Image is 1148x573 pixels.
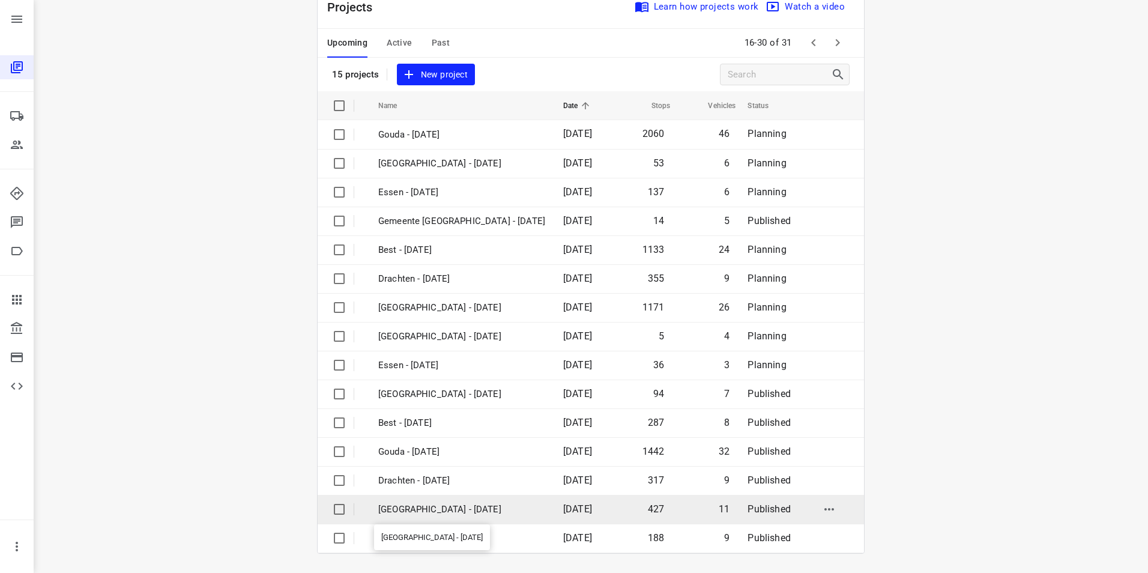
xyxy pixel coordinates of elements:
[802,31,826,55] span: Previous Page
[378,99,413,113] span: Name
[748,244,786,255] span: Planning
[648,532,665,544] span: 188
[378,301,545,315] p: Zwolle - Wednesday
[378,416,545,430] p: Best - Tuesday
[563,273,592,284] span: [DATE]
[719,302,730,313] span: 26
[748,128,786,139] span: Planning
[378,243,545,257] p: Best - Wednesday
[748,503,791,515] span: Published
[728,65,831,84] input: Search projects
[724,417,730,428] span: 8
[692,99,736,113] span: Vehicles
[563,157,592,169] span: [DATE]
[748,359,786,371] span: Planning
[563,503,592,515] span: [DATE]
[748,330,786,342] span: Planning
[563,302,592,313] span: [DATE]
[642,244,665,255] span: 1133
[748,99,784,113] span: Status
[648,417,665,428] span: 287
[648,186,665,198] span: 137
[563,417,592,428] span: [DATE]
[378,532,545,545] p: Ambius - Monday
[378,387,545,401] p: Gemeente Rotterdam - Tuesday
[748,215,791,226] span: Published
[719,128,730,139] span: 46
[563,128,592,139] span: [DATE]
[724,186,730,198] span: 6
[378,445,545,459] p: Gouda - Tuesday
[563,474,592,486] span: [DATE]
[563,446,592,457] span: [DATE]
[724,157,730,169] span: 6
[748,157,786,169] span: Planning
[378,474,545,488] p: Drachten - Tuesday
[563,99,594,113] span: Date
[724,273,730,284] span: 9
[387,35,412,50] span: Active
[327,35,367,50] span: Upcoming
[653,215,664,226] span: 14
[563,215,592,226] span: [DATE]
[642,446,665,457] span: 1442
[378,128,545,142] p: Gouda - Wednesday
[563,532,592,544] span: [DATE]
[378,503,545,517] p: [GEOGRAPHIC_DATA] - [DATE]
[748,186,786,198] span: Planning
[719,244,730,255] span: 24
[432,35,450,50] span: Past
[563,388,592,399] span: [DATE]
[748,532,791,544] span: Published
[642,302,665,313] span: 1171
[397,64,475,86] button: New project
[740,30,797,56] span: 16-30 of 31
[748,302,786,313] span: Planning
[642,128,665,139] span: 2060
[378,272,545,286] p: Drachten - Wednesday
[724,359,730,371] span: 3
[653,388,664,399] span: 94
[378,157,545,171] p: Antwerpen - Wednesday
[563,359,592,371] span: [DATE]
[659,330,664,342] span: 5
[404,67,468,82] span: New project
[724,330,730,342] span: 4
[748,446,791,457] span: Published
[748,474,791,486] span: Published
[636,99,671,113] span: Stops
[748,273,786,284] span: Planning
[724,388,730,399] span: 7
[826,31,850,55] span: Next Page
[724,474,730,486] span: 9
[563,330,592,342] span: [DATE]
[378,214,545,228] p: Gemeente Rotterdam - Wednesday
[648,503,665,515] span: 427
[648,273,665,284] span: 355
[831,67,849,82] div: Search
[748,417,791,428] span: Published
[332,69,379,80] p: 15 projects
[653,157,664,169] span: 53
[653,359,664,371] span: 36
[378,186,545,199] p: Essen - Wednesday
[378,359,545,372] p: Essen - Tuesday
[719,503,730,515] span: 11
[724,532,730,544] span: 9
[648,474,665,486] span: 317
[724,215,730,226] span: 5
[378,330,545,344] p: Antwerpen - Tuesday
[563,244,592,255] span: [DATE]
[748,388,791,399] span: Published
[563,186,592,198] span: [DATE]
[719,446,730,457] span: 32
